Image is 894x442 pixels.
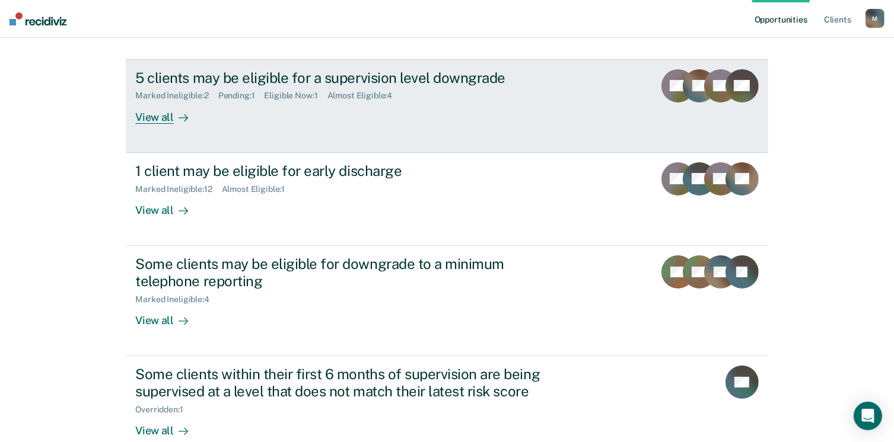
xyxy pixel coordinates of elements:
div: 1 client may be eligible for early discharge [135,162,552,180]
div: Pending : 1 [218,91,265,101]
div: 5 clients may be eligible for a supervision level downgrade [135,69,552,87]
div: View all [135,194,202,217]
img: Recidiviz [9,12,66,25]
div: Marked Ineligible : 12 [135,184,221,194]
div: View all [135,304,202,327]
div: Marked Ineligible : 2 [135,91,218,101]
div: Overridden : 1 [135,405,192,415]
div: Eligible Now : 1 [265,91,327,101]
div: Marked Ineligible : 4 [135,294,218,305]
div: View all [135,414,202,437]
div: Some clients within their first 6 months of supervision are being supervised at a level that does... [135,366,552,400]
div: Some clients may be eligible for downgrade to a minimum telephone reporting [135,255,552,290]
a: 1 client may be eligible for early dischargeMarked Ineligible:12Almost Eligible:1View all [126,153,768,246]
div: Open Intercom Messenger [854,402,882,430]
div: View all [135,101,202,124]
a: Some clients may be eligible for downgrade to a minimum telephone reportingMarked Ineligible:4Vie... [126,246,768,356]
button: M [866,9,885,28]
a: 5 clients may be eligible for a supervision level downgradeMarked Ineligible:2Pending:1Eligible N... [126,59,768,153]
div: Almost Eligible : 4 [327,91,402,101]
div: Almost Eligible : 1 [222,184,295,194]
